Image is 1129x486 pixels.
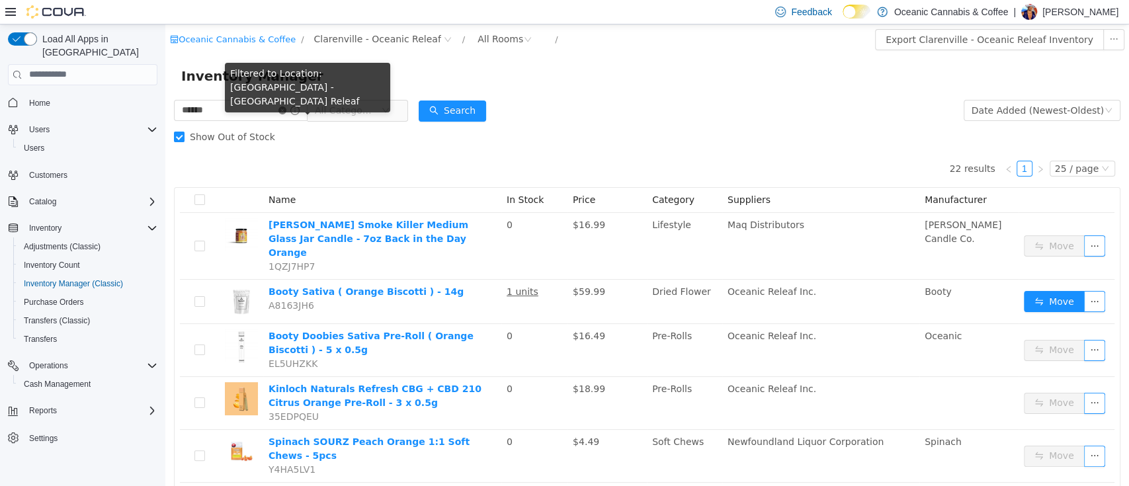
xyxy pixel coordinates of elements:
[103,359,316,384] a: Kinloch Naturals Refresh CBG + CBD 210 Citrus Orange Pre-Roll - 3 x 0.5g
[1021,4,1037,20] div: Philip Janes
[562,359,651,370] span: Oceanic Releaf Inc.
[26,5,86,19] img: Cova
[103,262,298,272] a: Booty Sativa ( Orange Biscotti ) - 14g
[481,255,557,300] td: Dried Flower
[24,297,84,307] span: Purchase Orders
[562,195,639,206] span: Maq Distributors
[341,359,347,370] span: 0
[858,421,919,442] button: icon: swapMove
[19,331,157,347] span: Transfers
[60,261,93,294] img: Booty Sativa ( Orange Biscotti ) - 14g hero shot
[29,433,58,444] span: Settings
[29,170,67,181] span: Customers
[8,88,157,482] nav: Complex example
[103,387,153,397] span: 35EDPQEU
[407,195,440,206] span: $16.99
[791,5,831,19] span: Feedback
[149,7,276,22] span: Clarenville - Oceanic Releaf
[407,170,430,181] span: Price
[341,262,373,272] u: 1 units
[19,276,128,292] a: Inventory Manager (Classic)
[759,262,786,272] span: Booty
[341,170,378,181] span: In Stock
[24,358,157,374] span: Operations
[103,440,150,450] span: Y4HA5LV1
[60,38,225,88] div: Filtered to Location: [GEOGRAPHIC_DATA] - [GEOGRAPHIC_DATA] Releaf
[407,262,440,272] span: $59.99
[806,76,939,96] div: Date Added (Newest-Oldest)
[19,376,157,392] span: Cash Management
[562,262,651,272] span: Oceanic Releaf Inc.
[24,241,101,252] span: Adjustments (Classic)
[19,313,157,329] span: Transfers (Classic)
[3,165,163,184] button: Customers
[29,124,50,135] span: Users
[481,405,557,458] td: Soft Chews
[29,196,56,207] span: Catalog
[24,430,63,446] a: Settings
[407,306,440,317] span: $16.49
[19,140,50,156] a: Users
[60,358,93,391] img: Kinloch Naturals Refresh CBG + CBD 210 Citrus Orange Pre-Roll - 3 x 0.5g hero shot
[24,143,44,153] span: Users
[894,4,1009,20] p: Oceanic Cannabis & Coffee
[24,167,73,183] a: Customers
[29,360,68,371] span: Operations
[24,278,123,289] span: Inventory Manager (Classic)
[253,76,321,97] button: icon: searchSearch
[29,223,62,233] span: Inventory
[136,10,138,20] span: /
[24,122,157,138] span: Users
[24,122,55,138] button: Users
[562,306,651,317] span: Oceanic Releaf Inc.
[24,315,90,326] span: Transfers (Classic)
[871,141,879,149] i: icon: right
[919,421,940,442] button: icon: ellipsis
[60,411,93,444] img: Spinach SOURZ Peach Orange 1:1 Soft Chews - 5pcs hero shot
[852,137,866,151] a: 1
[103,412,304,436] a: Spinach SOURZ Peach Orange 1:1 Soft Chews - 5pcs
[19,276,157,292] span: Inventory Manager (Classic)
[24,95,56,111] a: Home
[24,220,67,236] button: Inventory
[938,5,959,26] button: icon: ellipsis
[481,352,557,405] td: Pre-Rolls
[13,375,163,393] button: Cash Management
[919,266,940,288] button: icon: ellipsis
[19,331,62,347] a: Transfers
[858,368,919,389] button: icon: swapMove
[24,194,157,210] span: Catalog
[19,257,157,273] span: Inventory Count
[19,376,96,392] a: Cash Management
[13,256,163,274] button: Inventory Count
[312,5,358,24] div: All Rooms
[24,167,157,183] span: Customers
[851,136,867,152] li: 1
[3,120,163,139] button: Users
[867,136,883,152] li: Next Page
[919,315,940,337] button: icon: ellipsis
[1013,4,1016,20] p: |
[24,379,91,389] span: Cash Management
[5,11,13,19] i: icon: shop
[37,32,157,59] span: Load All Apps in [GEOGRAPHIC_DATA]
[103,334,152,344] span: EL5UHZKK
[3,401,163,420] button: Reports
[562,412,718,423] span: Newfoundland Liquor Corporation
[759,412,796,423] span: Spinach
[60,305,93,338] img: Booty Doobies Sativa Pre-Roll ( Orange Biscotti ) - 5 x 0.5g hero shot
[24,403,157,419] span: Reports
[24,334,57,344] span: Transfers
[13,139,163,157] button: Users
[13,274,163,293] button: Inventory Manager (Classic)
[60,194,93,227] img: Beamer Smoke Killer Medium Glass Jar Candle - 7oz Back in the Day Orange hero shot
[13,311,163,330] button: Transfers (Classic)
[19,140,157,156] span: Users
[843,5,870,19] input: Dark Mode
[5,10,130,20] a: icon: shopOceanic Cannabis & Coffee
[19,294,157,310] span: Purchase Orders
[103,237,149,247] span: 1QZJ7HP7
[103,170,130,181] span: Name
[858,266,919,288] button: icon: swapMove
